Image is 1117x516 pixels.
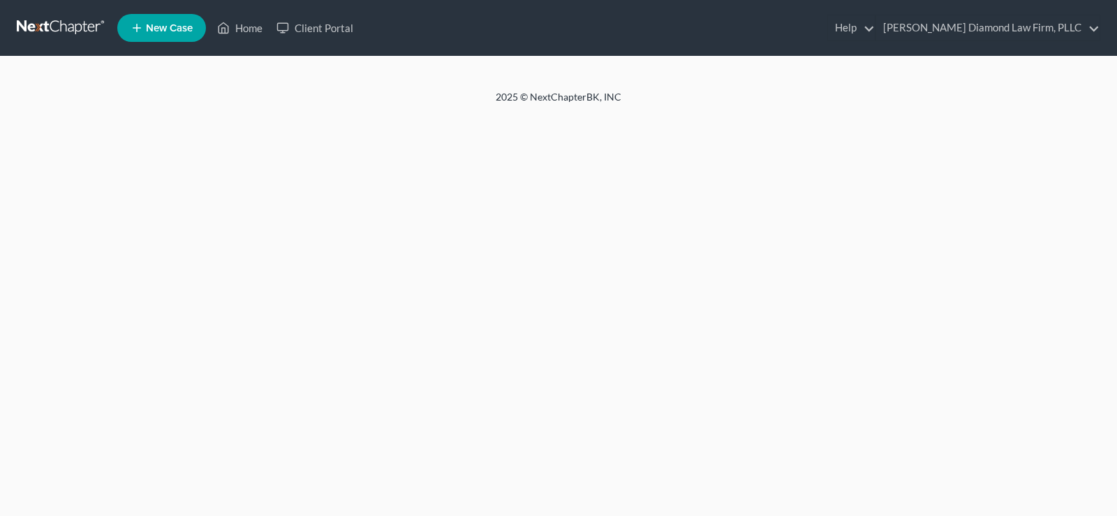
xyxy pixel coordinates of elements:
a: Help [828,15,875,40]
a: Client Portal [269,15,360,40]
a: Home [210,15,269,40]
a: [PERSON_NAME] Diamond Law Firm, PLLC [876,15,1100,40]
div: 2025 © NextChapterBK, INC [161,90,956,115]
new-legal-case-button: New Case [117,14,206,42]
